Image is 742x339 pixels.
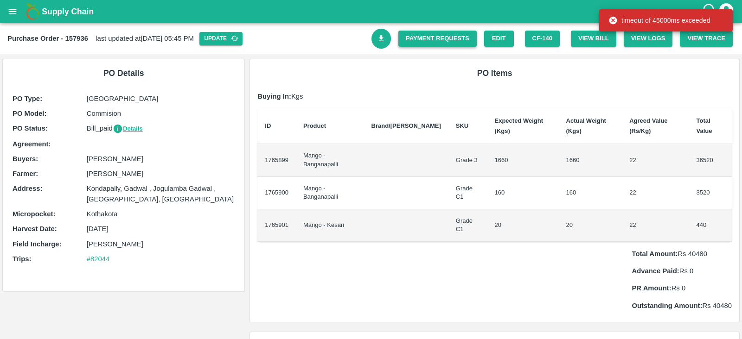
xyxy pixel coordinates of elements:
td: 1660 [487,144,559,176]
td: 160 [487,177,559,209]
td: Mango - Banganapalli [296,177,364,209]
td: 22 [622,144,689,176]
b: Product [303,122,326,129]
p: [PERSON_NAME] [87,169,235,179]
button: Update [199,32,243,45]
td: 36520 [689,144,732,176]
button: View Bill [571,31,616,47]
button: CF-140 [525,31,560,47]
p: Kondapally, Gadwal , Jogulamba Gadwal , [GEOGRAPHIC_DATA], [GEOGRAPHIC_DATA] [87,183,235,204]
a: #82044 [87,255,110,263]
td: 1765901 [257,209,296,242]
p: [DATE] [87,224,235,234]
p: Rs 0 [632,283,732,293]
p: [GEOGRAPHIC_DATA] [87,94,235,104]
td: Mango - Kesari [296,209,364,242]
td: 1765899 [257,144,296,176]
p: Commision [87,108,235,119]
p: Rs 40480 [632,301,732,311]
b: Agreement: [13,140,51,148]
p: Kgs [257,91,732,101]
a: Payment Requests [398,31,477,47]
td: 1765900 [257,177,296,209]
button: Details [113,124,143,134]
b: Trips : [13,255,31,263]
b: SKU [456,122,468,129]
b: Buyers : [13,155,38,163]
div: last updated at [DATE] 05:45 PM [7,32,371,45]
b: Brand/[PERSON_NAME] [371,122,441,129]
b: Expected Weight (Kgs) [495,117,544,134]
div: timeout of 45000ms exceeded [608,12,710,29]
p: Rs 0 [632,266,732,276]
td: Grade C1 [448,177,487,209]
b: Actual Weight (Kgs) [566,117,606,134]
p: [PERSON_NAME] [87,239,235,249]
p: Rs 40480 [632,249,732,259]
b: Address : [13,185,42,192]
button: open drawer [2,1,23,22]
img: logo [23,2,42,21]
b: Purchase Order - 157936 [7,35,88,42]
b: Farmer : [13,170,38,177]
td: 440 [689,209,732,242]
td: 160 [559,177,622,209]
td: Grade C1 [448,209,487,242]
b: Total Value [697,117,712,134]
b: Supply Chain [42,7,94,16]
b: Agreed Value (Rs/Kg) [629,117,667,134]
b: Outstanding Amount: [632,302,702,309]
b: Harvest Date : [13,225,57,232]
h6: PO Details [10,67,237,80]
div: account of current user [718,2,735,21]
p: Kothakota [87,209,235,219]
button: View Logs [624,31,673,47]
p: Bill_paid [87,123,235,134]
a: Download Bill [371,29,391,49]
td: Mango - Banganapalli [296,144,364,176]
b: PO Status : [13,125,48,132]
b: Buying In: [257,93,291,100]
td: 20 [559,209,622,242]
button: View Trace [680,31,733,47]
a: Supply Chain [42,5,702,18]
h6: PO Items [257,67,732,80]
td: 20 [487,209,559,242]
div: customer-support [702,3,718,20]
td: 1660 [559,144,622,176]
b: PR Amount: [632,284,671,292]
td: 22 [622,177,689,209]
td: Grade 3 [448,144,487,176]
b: ID [265,122,271,129]
a: Edit [484,31,514,47]
b: PO Model : [13,110,46,117]
td: 3520 [689,177,732,209]
b: Total Amount: [632,250,678,257]
b: Field Incharge : [13,240,62,248]
b: Advance Paid: [632,267,679,275]
b: Micropocket : [13,210,55,218]
b: PO Type : [13,95,42,102]
td: 22 [622,209,689,242]
p: [PERSON_NAME] [87,154,235,164]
